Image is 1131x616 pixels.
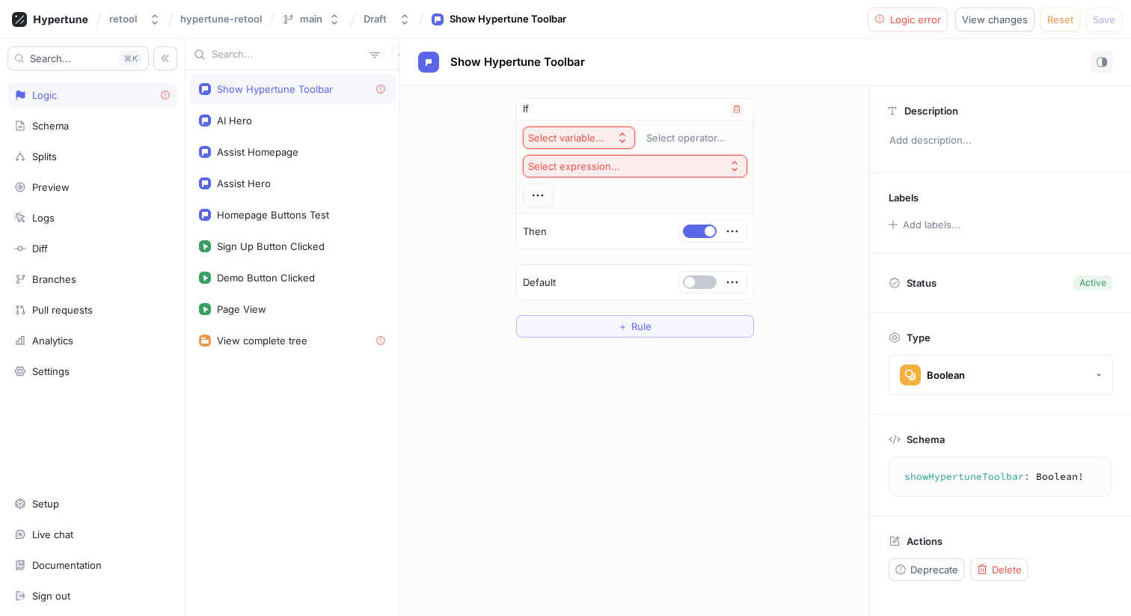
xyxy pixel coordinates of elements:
[903,220,960,230] div: Add labels...
[1093,15,1115,24] span: Save
[358,7,417,31] button: Draft
[907,272,937,293] p: Status
[970,558,1028,581] button: Delete
[890,15,941,24] span: Logic error
[910,565,958,574] span: Deprecate
[109,13,137,25] div: retool
[180,13,262,24] span: hypertune-retool
[631,322,652,331] span: Rule
[119,51,142,66] div: K
[103,7,167,31] button: retool
[7,552,177,578] a: Documentation
[364,13,387,25] div: Draft
[955,7,1035,31] button: View changes
[300,13,322,25] div: main
[32,335,73,347] div: Analytics
[32,120,69,132] div: Schema
[640,126,747,149] button: Select operator...
[523,225,547,240] p: Then
[883,128,1118,153] p: Add description...
[32,365,70,377] div: Settings
[32,181,70,193] div: Preview
[528,132,604,144] div: Select variable...
[907,332,931,344] p: Type
[523,102,529,117] p: If
[217,335,307,347] div: View complete tree
[217,146,298,158] div: Assist Homepage
[523,155,747,177] button: Select expression...
[30,54,71,63] span: Search...
[523,275,556,290] p: Default
[32,150,57,162] div: Splits
[276,7,346,31] button: main
[217,83,333,95] div: Show Hypertune Toolbar
[217,272,315,284] div: Demo Button Clicked
[528,160,620,173] div: Select expression...
[904,105,958,117] p: Description
[217,303,266,315] div: Page View
[907,535,942,547] p: Actions
[450,12,566,27] div: Show Hypertune Toolbar
[450,56,585,68] span: Show Hypertune Toolbar
[32,528,73,540] div: Live chat
[32,243,48,254] div: Diff
[32,273,76,285] div: Branches
[646,132,726,144] div: Select operator...
[868,7,948,31] button: Logic error
[32,498,59,510] div: Setup
[1047,15,1073,24] span: Reset
[516,315,754,338] button: ＋Rule
[32,212,55,224] div: Logs
[889,355,1113,395] button: Boolean
[32,590,70,602] div: Sign out
[217,209,329,221] div: Homepage Buttons Test
[212,47,364,62] input: Search...
[907,433,945,445] p: Schema
[523,126,635,149] button: Select variable...
[217,240,325,252] div: Sign Up Button Clicked
[889,558,964,581] button: Deprecate
[889,192,919,204] p: Labels
[1040,7,1080,31] button: Reset
[32,304,93,316] div: Pull requests
[895,463,1106,490] textarea: showHypertuneToolbar: Boolean!
[1086,7,1122,31] button: Save
[32,89,57,101] div: Logic
[217,115,252,126] div: AI Hero
[927,369,965,382] div: Boolean
[962,15,1028,24] span: View changes
[217,177,271,189] div: Assist Hero
[992,565,1022,574] span: Delete
[883,215,964,234] button: Add labels...
[1079,276,1106,290] div: Active
[7,46,149,70] button: Search...K
[618,322,628,331] span: ＋
[32,559,102,571] div: Documentation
